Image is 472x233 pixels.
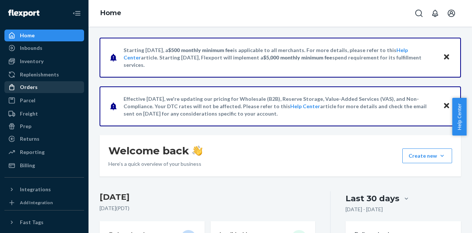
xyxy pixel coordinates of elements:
[20,219,44,226] div: Fast Tags
[4,42,84,54] a: Inbounds
[442,52,451,63] button: Close
[100,191,315,203] h3: [DATE]
[442,101,451,112] button: Close
[4,146,84,158] a: Reporting
[20,44,42,52] div: Inbounds
[168,47,233,53] span: $500 monthly minimum fee
[20,123,31,130] div: Prep
[428,6,442,21] button: Open notifications
[100,9,121,17] a: Home
[444,6,459,21] button: Open account menu
[4,198,84,207] a: Add Integration
[20,58,44,65] div: Inventory
[452,98,466,136] button: Help Center
[4,81,84,93] a: Orders
[108,144,202,157] h1: Welcome back
[412,6,426,21] button: Open Search Box
[20,186,51,193] div: Integrations
[20,97,35,104] div: Parcel
[94,3,127,24] ol: breadcrumbs
[346,193,399,204] div: Last 30 days
[20,32,35,39] div: Home
[20,71,59,78] div: Replenishments
[402,148,452,163] button: Create new
[346,206,383,213] p: [DATE] - [DATE]
[4,184,84,195] button: Integrations
[192,145,202,156] img: hand-wave emoji
[108,160,202,168] p: Here’s a quick overview of your business
[20,110,38,117] div: Freight
[4,69,84,80] a: Replenishments
[20,148,45,156] div: Reporting
[124,47,436,69] p: Starting [DATE], a is applicable to all merchants. For more details, please refer to this article...
[263,54,332,61] span: $5,000 monthly minimum fee
[100,205,315,212] p: [DATE] ( PDT )
[69,6,84,21] button: Close Navigation
[4,95,84,106] a: Parcel
[4,108,84,120] a: Freight
[20,83,38,91] div: Orders
[4,133,84,145] a: Returns
[290,103,320,109] a: Help Center
[20,162,35,169] div: Billing
[4,30,84,41] a: Home
[20,199,53,206] div: Add Integration
[4,55,84,67] a: Inventory
[4,216,84,228] button: Fast Tags
[20,135,39,143] div: Returns
[4,160,84,171] a: Billing
[4,120,84,132] a: Prep
[124,95,436,117] p: Effective [DATE], we're updating our pricing for Wholesale (B2B), Reserve Storage, Value-Added Se...
[8,10,39,17] img: Flexport logo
